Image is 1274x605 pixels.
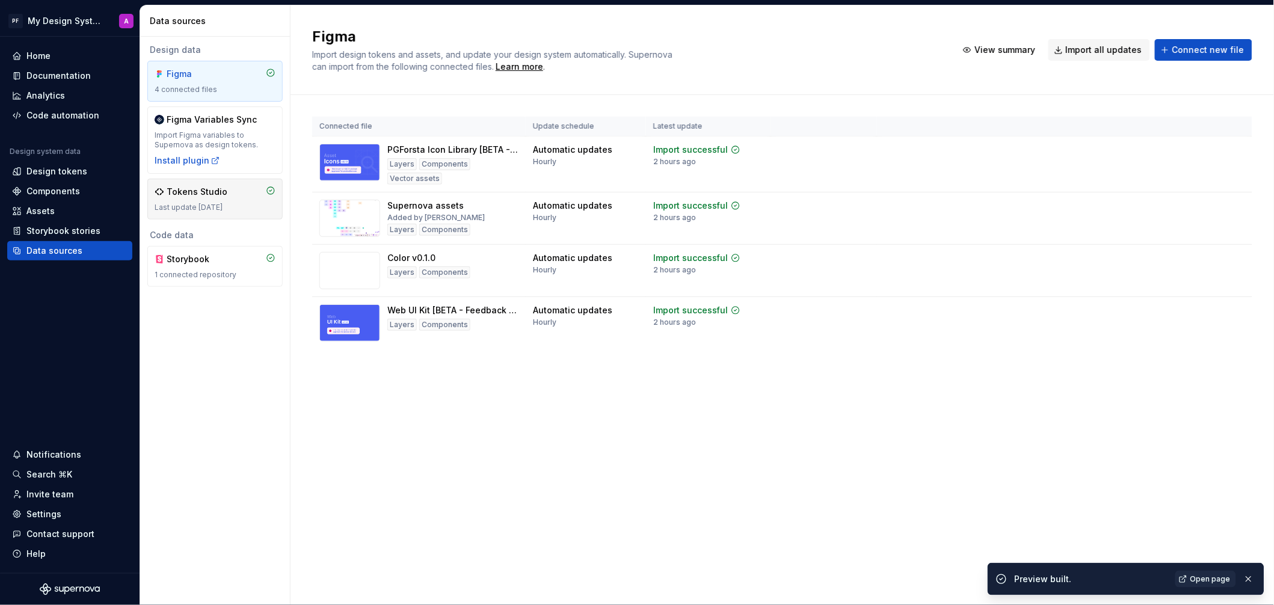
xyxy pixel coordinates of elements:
[155,85,275,94] div: 4 connected files
[533,318,556,327] div: Hourly
[387,158,417,170] div: Layers
[26,548,46,560] div: Help
[387,266,417,278] div: Layers
[387,213,485,223] div: Added by [PERSON_NAME]
[533,252,612,264] div: Automatic updates
[155,155,220,167] button: Install plugin
[533,213,556,223] div: Hourly
[7,46,132,66] a: Home
[7,524,132,544] button: Contact support
[1066,44,1142,56] span: Import all updates
[312,117,526,137] th: Connected file
[419,266,470,278] div: Components
[387,144,519,156] div: PGForsta Icon Library [BETA - Feedback Only]
[653,304,728,316] div: Import successful
[1015,573,1168,585] div: Preview built.
[167,253,224,265] div: Storybook
[167,186,227,198] div: Tokens Studio
[28,15,105,27] div: My Design System
[147,61,283,102] a: Figma4 connected files
[7,66,132,85] a: Documentation
[419,158,470,170] div: Components
[147,179,283,220] a: Tokens StudioLast update [DATE]
[8,14,23,28] div: PF
[1175,571,1236,588] a: Open page
[7,465,132,484] button: Search ⌘K
[26,225,100,237] div: Storybook stories
[7,505,132,524] a: Settings
[494,63,545,72] span: .
[1172,44,1245,56] span: Connect new file
[2,8,137,34] button: PFMy Design SystemA
[1048,39,1150,61] button: Import all updates
[124,16,129,26] div: A
[496,61,543,73] a: Learn more
[974,44,1036,56] span: View summary
[653,157,696,167] div: 2 hours ago
[387,319,417,331] div: Layers
[7,106,132,125] a: Code automation
[526,117,646,137] th: Update schedule
[653,144,728,156] div: Import successful
[26,245,82,257] div: Data sources
[147,229,283,241] div: Code data
[147,106,283,174] a: Figma Variables SyncImport Figma variables to Supernova as design tokens.Install plugin
[26,70,91,82] div: Documentation
[26,528,94,540] div: Contact support
[419,319,470,331] div: Components
[26,185,80,197] div: Components
[155,270,275,280] div: 1 connected repository
[155,131,275,150] div: Import Figma variables to Supernova as design tokens.
[387,304,519,316] div: Web UI Kit [BETA - Feedback Only]
[653,252,728,264] div: Import successful
[167,114,257,126] div: Figma Variables Sync
[1190,574,1231,584] span: Open page
[387,224,417,236] div: Layers
[653,265,696,275] div: 2 hours ago
[957,39,1044,61] button: View summary
[653,213,696,223] div: 2 hours ago
[533,144,612,156] div: Automatic updates
[7,86,132,105] a: Analytics
[147,44,283,56] div: Design data
[26,488,73,500] div: Invite team
[155,203,275,212] div: Last update [DATE]
[7,162,132,181] a: Design tokens
[40,583,100,595] svg: Supernova Logo
[312,27,943,46] h2: Figma
[419,224,470,236] div: Components
[387,252,435,264] div: Color v0.1.0
[7,201,132,221] a: Assets
[7,544,132,564] button: Help
[7,182,132,201] a: Components
[387,200,464,212] div: Supernova assets
[646,117,771,137] th: Latest update
[150,15,285,27] div: Data sources
[533,304,612,316] div: Automatic updates
[533,200,612,212] div: Automatic updates
[653,200,728,212] div: Import successful
[653,318,696,327] div: 2 hours ago
[26,205,55,217] div: Assets
[1155,39,1252,61] button: Connect new file
[533,265,556,275] div: Hourly
[26,508,61,520] div: Settings
[312,49,675,72] span: Import design tokens and assets, and update your design system automatically. Supernova can impor...
[7,485,132,504] a: Invite team
[26,109,99,121] div: Code automation
[26,165,87,177] div: Design tokens
[387,173,442,185] div: Vector assets
[7,221,132,241] a: Storybook stories
[26,468,72,481] div: Search ⌘K
[26,449,81,461] div: Notifications
[7,241,132,260] a: Data sources
[147,246,283,287] a: Storybook1 connected repository
[167,68,224,80] div: Figma
[533,157,556,167] div: Hourly
[26,90,65,102] div: Analytics
[7,445,132,464] button: Notifications
[26,50,51,62] div: Home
